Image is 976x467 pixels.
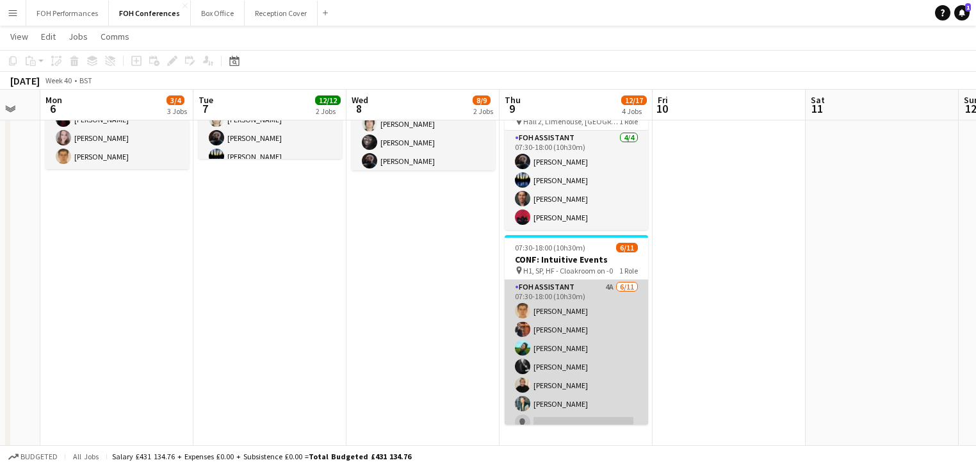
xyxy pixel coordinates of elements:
[352,94,368,106] span: Wed
[622,106,646,116] div: 4 Jobs
[199,94,213,106] span: Tue
[10,74,40,87] div: [DATE]
[809,101,825,116] span: 11
[505,254,648,265] h3: CONF: Intuitive Events
[26,1,109,26] button: FOH Performances
[20,452,58,461] span: Budgeted
[109,1,191,26] button: FOH Conferences
[621,95,647,105] span: 12/17
[44,101,62,116] span: 6
[101,31,129,42] span: Comms
[10,31,28,42] span: View
[112,452,411,461] div: Salary £431 134.76 + Expenses £0.00 + Subsistence £0.00 =
[350,101,368,116] span: 8
[473,95,491,105] span: 8/9
[505,131,648,230] app-card-role: FOH Assistant4/407:30-18:00 (10h30m)[PERSON_NAME][PERSON_NAME][PERSON_NAME][PERSON_NAME]
[503,101,521,116] span: 9
[965,3,971,12] span: 1
[167,95,184,105] span: 3/4
[95,28,134,45] a: Comms
[191,1,245,26] button: Box Office
[315,95,341,105] span: 12/12
[616,243,638,252] span: 6/11
[42,76,74,85] span: Week 40
[523,117,619,126] span: Hall 2, Limehouse, [GEOGRAPHIC_DATA]
[41,31,56,42] span: Edit
[658,94,668,106] span: Fri
[619,117,638,126] span: 1 Role
[505,94,521,106] span: Thu
[505,74,648,230] app-job-card: 07:30-18:00 (10h30m)4/4CONF: Climate Investment Conference Hall 2, Limehouse, [GEOGRAPHIC_DATA]1 ...
[45,88,189,169] app-card-role: FOH Assistant3/307:30-18:00 (10h30m)[PERSON_NAME][PERSON_NAME][PERSON_NAME]
[167,106,187,116] div: 3 Jobs
[70,452,101,461] span: All jobs
[473,106,493,116] div: 2 Jobs
[79,76,92,85] div: BST
[245,1,318,26] button: Reception Cover
[309,452,411,461] span: Total Budgeted £431 134.76
[69,31,88,42] span: Jobs
[619,266,638,275] span: 1 Role
[505,235,648,425] app-job-card: 07:30-18:00 (10h30m)6/11CONF: Intuitive Events H1, SP, HF - Cloakroom on -01 RoleFOH Assistant4A6...
[656,101,668,116] span: 10
[5,28,33,45] a: View
[316,106,340,116] div: 2 Jobs
[63,28,93,45] a: Jobs
[811,94,825,106] span: Sat
[6,450,60,464] button: Budgeted
[36,28,61,45] a: Edit
[197,101,213,116] span: 7
[45,94,62,106] span: Mon
[352,37,495,211] app-card-role: FOH Assistant8/807:30-18:00 (10h30m)[PERSON_NAME][PERSON_NAME][PERSON_NAME][PERSON_NAME][PERSON_N...
[954,5,970,20] a: 1
[515,243,585,252] span: 07:30-18:00 (10h30m)
[523,266,613,275] span: H1, SP, HF - Cloakroom on -0
[199,14,342,243] app-card-role: FOH Assistant11/1107:30-18:00 (10h30m)[PERSON_NAME][PERSON_NAME][PERSON_NAME][PERSON_NAME][PERSON...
